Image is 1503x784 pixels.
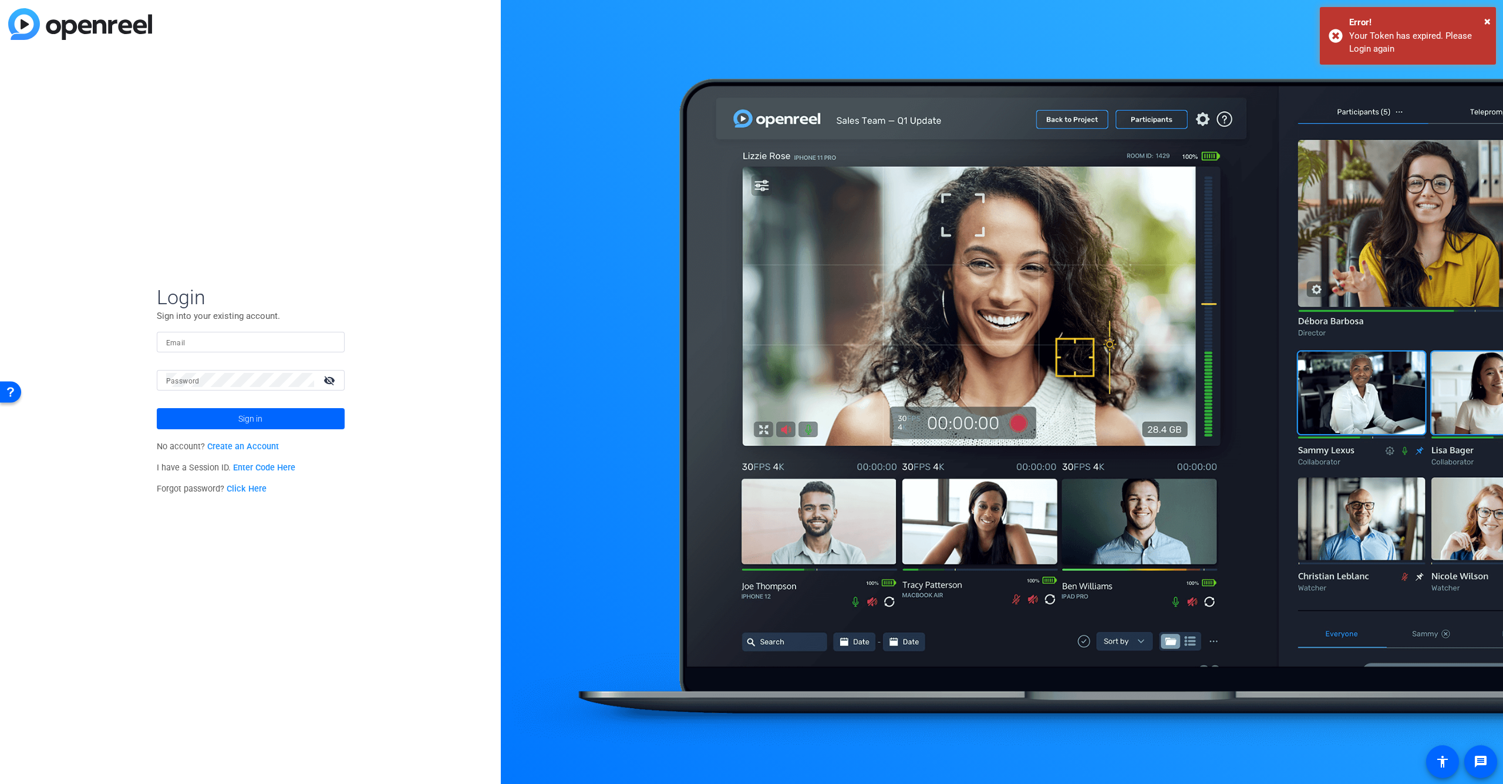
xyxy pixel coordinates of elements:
[316,372,345,389] mat-icon: visibility_off
[157,309,345,322] p: Sign into your existing account.
[166,335,335,349] input: Enter Email Address
[8,8,152,40] img: blue-gradient.svg
[1484,12,1491,30] button: Close
[166,377,200,385] mat-label: Password
[1435,755,1450,769] mat-icon: accessibility
[157,463,296,473] span: I have a Session ID.
[1484,14,1491,28] span: ×
[238,404,262,433] span: Sign in
[1474,755,1488,769] mat-icon: message
[207,442,279,452] a: Create an Account
[227,484,267,494] a: Click Here
[233,463,295,473] a: Enter Code Here
[1349,16,1487,29] div: Error!
[157,285,345,309] span: Login
[157,408,345,429] button: Sign in
[166,339,186,347] mat-label: Email
[1349,29,1487,56] div: Your Token has expired. Please Login again
[157,484,267,494] span: Forgot password?
[157,442,279,452] span: No account?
